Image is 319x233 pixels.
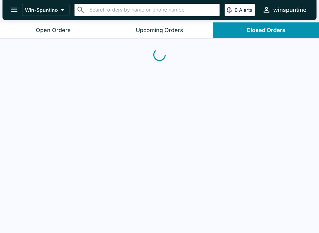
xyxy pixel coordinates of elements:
button: open drawer [6,2,22,18]
button: Win-Spuntino [22,4,69,16]
div: Upcoming Orders [136,27,183,34]
p: 0 [235,7,238,13]
p: Alerts [239,7,252,13]
button: winspuntino [260,3,309,17]
div: winspuntino [273,6,307,14]
div: Open Orders [36,27,71,34]
p: Win-Spuntino [25,7,58,13]
input: Search orders by name or phone number [88,6,217,14]
div: Closed Orders [246,27,285,34]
